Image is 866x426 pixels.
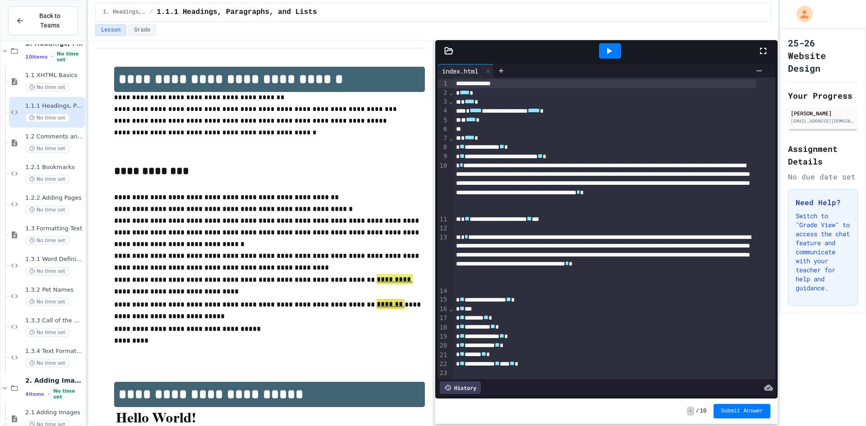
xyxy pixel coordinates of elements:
h2: Assignment Details [788,142,858,168]
span: 1.3.1 Word Definitions [25,256,83,263]
div: 1 [438,79,449,88]
span: 2.1 Adding Images [25,409,83,417]
span: No time set [25,298,69,306]
span: 1.1 XHTML Basics [25,72,83,79]
div: No due date set [788,171,858,182]
span: 10 items [25,54,48,60]
span: / [150,9,153,16]
span: Fold line [448,134,453,142]
div: My Account [787,4,815,24]
div: 18 [438,323,449,332]
button: Grade [128,24,156,36]
div: 22 [438,360,449,369]
div: 5 [438,116,449,125]
div: 7 [438,134,449,143]
span: • [51,53,53,60]
span: 1.2.2 Adding Pages [25,194,83,202]
span: Submit Answer [721,408,763,415]
div: 14 [438,287,449,296]
div: 4 [438,106,449,115]
div: 17 [438,314,449,323]
div: 19 [438,332,449,341]
span: No time set [25,175,69,183]
span: No time set [25,267,69,275]
h1: 25-26 Website Design [788,37,858,74]
h3: Need Help? [796,197,850,208]
button: Back to Teams [8,6,78,35]
span: 1.3.2 Pet Names [25,286,83,294]
div: 6 [438,125,449,134]
span: 1.2 Comments and Links [25,133,83,141]
span: No time set [57,51,83,63]
div: 8 [438,143,449,152]
span: 2. Adding Images [25,376,83,385]
span: 10 [700,408,706,415]
span: No time set [25,206,69,214]
span: - [687,407,694,416]
div: 2 [438,88,449,97]
span: No time set [25,328,69,337]
button: Lesson [95,24,126,36]
div: 24 [438,378,449,387]
span: 1.3 Formatting Text [25,225,83,233]
span: 1.1.1 Headings, Paragraphs, and Lists [157,7,317,18]
span: No time set [25,83,69,92]
div: 23 [438,369,449,378]
span: No time set [25,359,69,367]
div: index.html [438,64,494,78]
div: 20 [438,341,449,350]
div: 3 [438,97,449,106]
div: index.html [438,66,483,76]
div: 15 [438,295,449,304]
span: No time set [25,114,69,122]
span: Back to Teams [29,11,70,30]
span: Fold line [448,98,453,105]
div: 11 [438,215,449,224]
div: 21 [438,351,449,360]
div: 12 [438,224,449,233]
span: No time set [25,144,69,153]
span: 1.3.4 Text Formatting Tags [25,348,83,355]
span: No time set [53,388,83,400]
span: Fold line [448,305,453,312]
span: • [48,390,50,398]
button: Submit Answer [714,404,770,418]
span: 1.2.1 Bookmarks [25,164,83,171]
span: No time set [25,236,69,245]
p: Switch to "Grade View" to access the chat feature and communicate with your teacher for help and ... [796,211,850,293]
span: Fold line [448,89,453,96]
div: [PERSON_NAME] [791,109,855,117]
div: [EMAIL_ADDRESS][DOMAIN_NAME] [791,118,855,124]
span: 1.1.1 Headings, Paragraphs, and Lists [25,102,83,110]
span: 4 items [25,391,44,397]
h2: Your Progress [788,89,858,102]
div: History [440,381,481,394]
div: 10 [438,161,449,215]
div: 16 [438,305,449,314]
div: 9 [438,152,449,161]
div: 13 [438,233,449,287]
span: 1.3.3 Call of the Wild [25,317,83,325]
span: 1. Headings, Paragraphs, Lists [103,9,146,16]
span: / [696,408,699,415]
